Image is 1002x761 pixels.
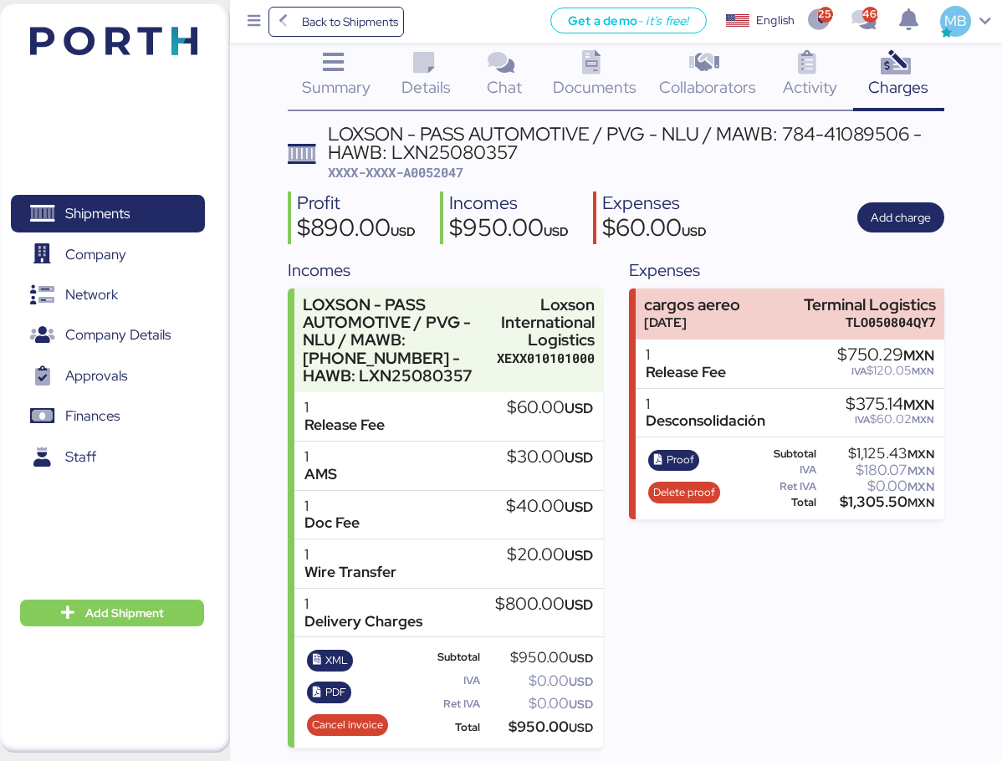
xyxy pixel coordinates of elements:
[754,464,816,476] div: IVA
[903,346,934,365] span: MXN
[412,698,480,710] div: Ret IVA
[304,514,360,532] div: Doc Fee
[11,235,205,273] a: Company
[304,498,360,515] div: 1
[483,697,593,710] div: $0.00
[565,595,593,614] span: USD
[304,595,422,613] div: 1
[907,479,934,494] span: MXN
[65,323,171,347] span: Company Details
[412,675,480,687] div: IVA
[507,448,593,467] div: $30.00
[646,364,726,381] div: Release Fee
[846,413,934,426] div: $60.02
[65,283,118,307] span: Network
[754,448,816,460] div: Subtotal
[565,546,593,564] span: USD
[506,498,593,516] div: $40.00
[553,76,636,98] span: Documents
[497,350,595,367] div: XEXX010101000
[65,404,120,428] span: Finances
[412,722,480,733] div: Total
[820,480,934,493] div: $0.00
[646,346,726,364] div: 1
[659,76,756,98] span: Collaborators
[944,10,967,32] span: MB
[820,496,934,508] div: $1,305.50
[602,192,707,216] div: Expenses
[240,8,268,36] button: Menu
[328,125,944,162] div: LOXSON - PASS AUTOMOTIVE / PVG - NLU / MAWB: 784-41089506 - HAWB: LXN25080357
[412,651,480,663] div: Subtotal
[868,76,928,98] span: Charges
[907,447,934,462] span: MXN
[65,445,96,469] span: Staff
[644,314,740,331] div: [DATE]
[449,192,569,216] div: Incomes
[391,223,416,239] span: USD
[401,76,451,98] span: Details
[754,481,816,493] div: Ret IVA
[682,223,707,239] span: USD
[483,721,593,733] div: $950.00
[449,216,569,244] div: $950.00
[304,613,422,631] div: Delivery Charges
[65,243,126,267] span: Company
[646,412,765,430] div: Desconsolidación
[325,651,348,670] span: XML
[653,483,715,502] span: Delete proof
[804,296,936,314] div: Terminal Logistics
[65,364,127,388] span: Approvals
[648,482,721,503] button: Delete proof
[644,296,740,314] div: cargos aereo
[855,413,870,426] span: IVA
[629,258,944,283] div: Expenses
[325,683,346,702] span: PDF
[304,399,385,416] div: 1
[903,396,934,414] span: MXN
[304,564,396,581] div: Wire Transfer
[565,399,593,417] span: USD
[304,466,337,483] div: AMS
[912,365,934,378] span: MXN
[565,498,593,516] span: USD
[756,12,795,29] div: English
[912,413,934,426] span: MXN
[11,438,205,477] a: Staff
[565,448,593,467] span: USD
[483,651,593,664] div: $950.00
[11,276,205,314] a: Network
[837,365,934,377] div: $120.05
[804,314,936,331] div: TLO050804QY7
[907,463,934,478] span: MXN
[846,396,934,414] div: $375.14
[602,216,707,244] div: $60.00
[304,416,385,434] div: Release Fee
[851,365,867,378] span: IVA
[871,207,931,227] span: Add charge
[20,600,204,626] button: Add Shipment
[11,316,205,355] a: Company Details
[569,651,593,666] span: USD
[312,716,383,734] span: Cancel invoice
[487,76,522,98] span: Chat
[569,720,593,735] span: USD
[544,223,569,239] span: USD
[648,450,700,472] button: Proof
[11,357,205,396] a: Approvals
[304,448,337,466] div: 1
[307,682,352,703] button: PDF
[837,346,934,365] div: $750.29
[307,650,354,672] button: XML
[268,7,405,37] a: Back to Shipments
[302,12,398,32] span: Back to Shipments
[820,464,934,477] div: $180.07
[302,76,371,98] span: Summary
[303,296,489,385] div: LOXSON - PASS AUTOMOTIVE / PVG - NLU / MAWB: [PHONE_NUMBER] - HAWB: LXN25080357
[288,258,603,283] div: Incomes
[11,397,205,436] a: Finances
[569,674,593,689] span: USD
[667,451,694,469] span: Proof
[328,164,463,181] span: XXXX-XXXX-A0052047
[907,495,934,510] span: MXN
